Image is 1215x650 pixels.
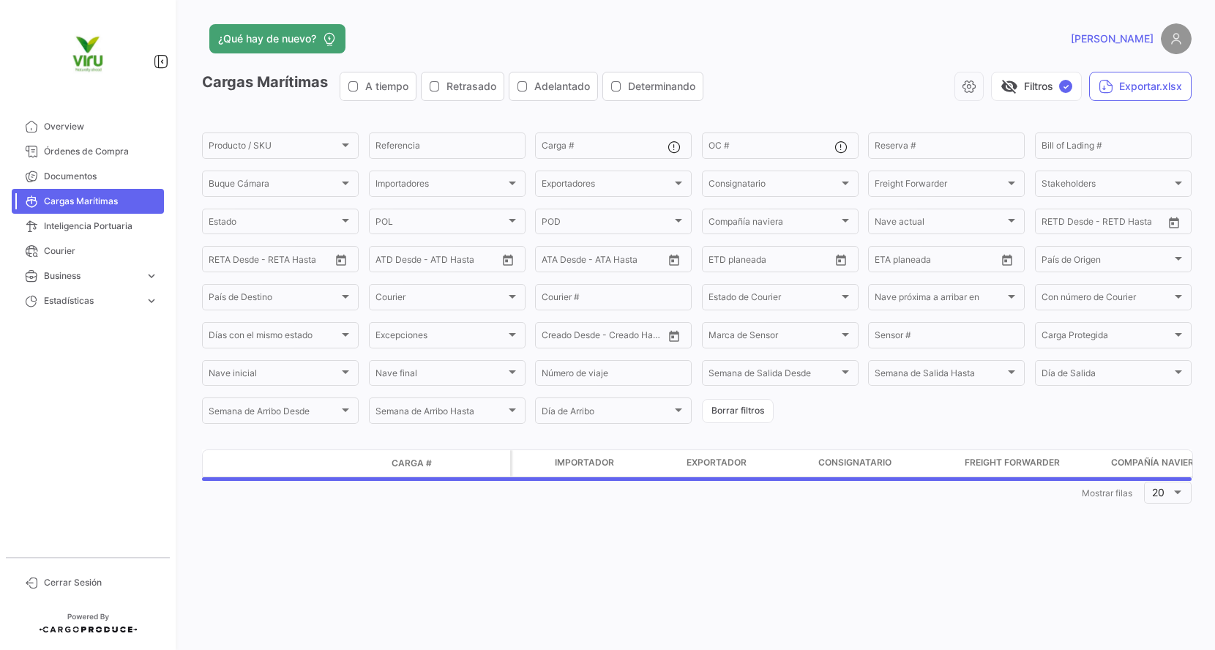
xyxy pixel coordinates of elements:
span: [PERSON_NAME] [1071,31,1154,46]
button: Borrar filtros [702,399,774,423]
datatable-header-cell: Modo de Transporte [232,457,269,469]
span: País de Origen [1042,256,1172,266]
span: A tiempo [365,79,408,94]
a: Courier [12,239,164,264]
span: Cargas Marítimas [44,195,158,208]
span: Importador [555,456,614,469]
button: Open calendar [497,249,519,271]
span: Determinando [628,79,695,94]
span: Buque Cámara [209,181,339,191]
span: Retrasado [446,79,496,94]
a: Overview [12,114,164,139]
span: Freight Forwarder [965,456,1060,469]
input: ATA Desde [542,256,586,266]
button: ¿Qué hay de nuevo? [209,24,345,53]
span: Día de Salida [1042,370,1172,381]
span: Adelantado [534,79,590,94]
img: viru.png [51,18,124,91]
input: ATD Desde [375,256,422,266]
a: Cargas Marítimas [12,189,164,214]
span: ¿Qué hay de nuevo? [218,31,316,46]
span: Días con el mismo estado [209,332,339,343]
span: Nave inicial [209,370,339,381]
input: Desde [209,256,235,266]
a: Documentos [12,164,164,189]
span: Nave próxima a arribar en [875,294,1005,305]
button: Open calendar [663,249,685,271]
span: POL [375,219,506,229]
img: placeholder-user.png [1161,23,1192,54]
span: Consignatario [818,456,891,469]
span: Exportador [687,456,747,469]
span: Freight Forwarder [875,181,1005,191]
span: Courier [44,244,158,258]
span: ✓ [1059,80,1072,93]
span: Mostrar filas [1082,487,1132,498]
h3: Cargas Marítimas [202,72,708,101]
input: Desde [709,256,735,266]
datatable-header-cell: Exportador [681,450,812,477]
span: Estado [209,219,339,229]
span: expand_more [145,294,158,307]
button: Open calendar [996,249,1018,271]
a: Órdenes de Compra [12,139,164,164]
span: Semana de Salida Desde [709,370,839,381]
a: Inteligencia Portuaria [12,214,164,239]
span: País de Destino [209,294,339,305]
span: Día de Arribo [542,408,672,419]
span: Compañía naviera [1111,456,1200,469]
span: Compañía naviera [709,219,839,229]
button: Open calendar [330,249,352,271]
datatable-header-cell: Póliza [474,457,510,469]
span: 20 [1152,486,1164,498]
datatable-header-cell: Carga # [386,451,474,476]
span: Marca de Sensor [709,332,839,343]
span: Estadísticas [44,294,139,307]
span: Carga Protegida [1042,332,1172,343]
input: Hasta [911,256,969,266]
button: Retrasado [422,72,504,100]
datatable-header-cell: Freight Forwarder [959,450,1105,477]
span: Stakeholders [1042,181,1172,191]
input: Hasta [245,256,303,266]
span: Inteligencia Portuaria [44,220,158,233]
span: Documentos [44,170,158,183]
span: POD [542,219,672,229]
span: Producto / SKU [209,143,339,153]
span: Excepciones [375,332,506,343]
span: Exportadores [542,181,672,191]
span: Consignatario [709,181,839,191]
datatable-header-cell: Carga Protegida [512,450,549,477]
input: Desde [1042,219,1068,229]
button: Open calendar [830,249,852,271]
button: A tiempo [340,72,416,100]
button: Open calendar [663,325,685,347]
span: Courier [375,294,506,305]
input: ATD Hasta [432,256,490,266]
span: Semana de Arribo Hasta [375,408,506,419]
span: Estado de Courier [709,294,839,305]
span: Nave final [375,370,506,381]
button: Determinando [603,72,703,100]
span: Cerrar Sesión [44,576,158,589]
button: Exportar.xlsx [1089,72,1192,101]
span: Overview [44,120,158,133]
span: visibility_off [1001,78,1018,95]
span: Business [44,269,139,283]
input: Desde [875,256,901,266]
button: Adelantado [509,72,597,100]
span: Carga # [392,457,432,470]
datatable-header-cell: Estado de Envio [269,457,386,469]
span: Nave actual [875,219,1005,229]
datatable-header-cell: Consignatario [812,450,959,477]
input: Creado Desde [542,332,595,343]
span: Con número de Courier [1042,294,1172,305]
button: visibility_offFiltros✓ [991,72,1082,101]
span: Semana de Salida Hasta [875,370,1005,381]
span: Semana de Arribo Desde [209,408,339,419]
span: Órdenes de Compra [44,145,158,158]
input: Creado Hasta [605,332,663,343]
input: Hasta [1078,219,1136,229]
input: Hasta [745,256,803,266]
datatable-header-cell: Importador [549,450,681,477]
